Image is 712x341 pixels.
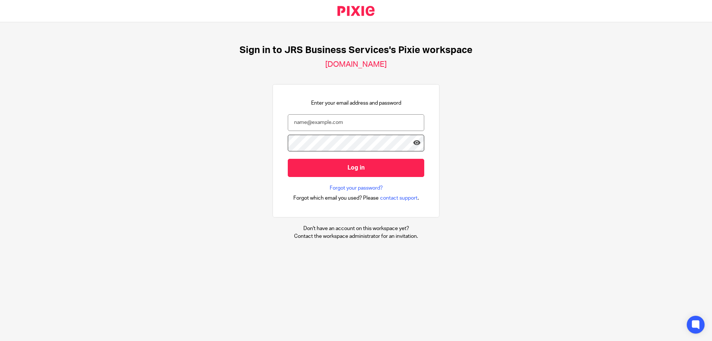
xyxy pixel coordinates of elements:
h1: Sign in to JRS Business Services's Pixie workspace [240,45,472,56]
p: Contact the workspace administrator for an invitation. [294,233,418,240]
a: Forgot your password? [330,184,383,192]
p: Don't have an account on this workspace yet? [294,225,418,232]
p: Enter your email address and password [311,99,401,107]
div: . [293,194,419,202]
h2: [DOMAIN_NAME] [325,60,387,69]
input: Log in [288,159,424,177]
input: name@example.com [288,114,424,131]
span: Forgot which email you used? Please [293,194,379,202]
span: contact support [380,194,418,202]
